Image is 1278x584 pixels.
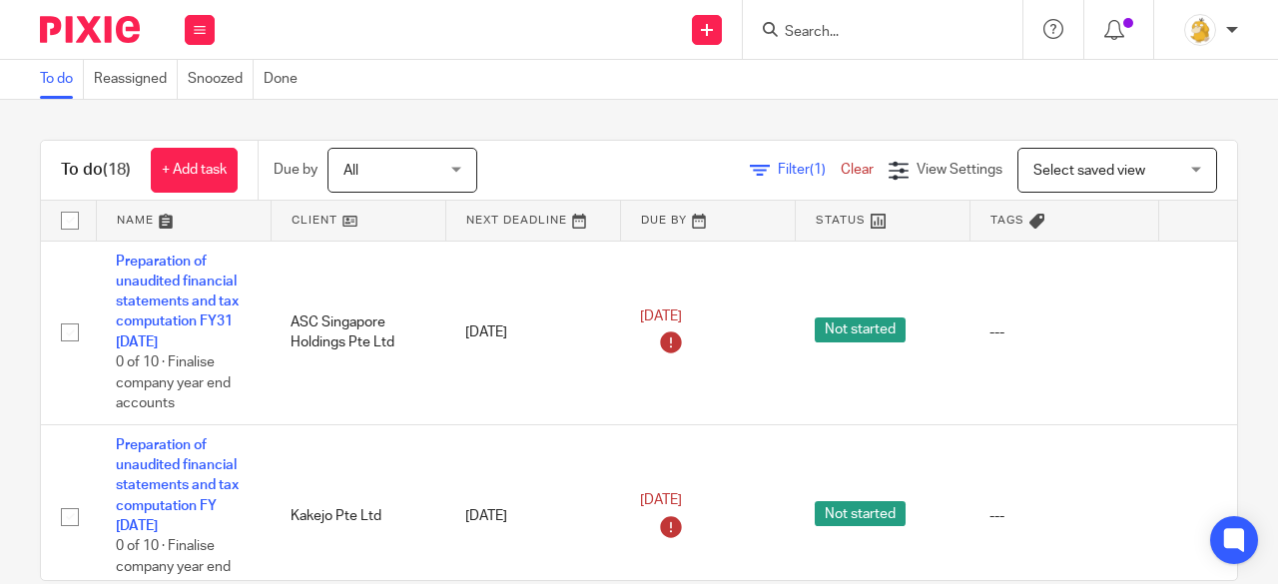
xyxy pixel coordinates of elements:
img: MicrosoftTeams-image.png [1184,14,1216,46]
span: (1) [810,163,826,177]
a: Preparation of unaudited financial statements and tax computation FY31 [DATE] [116,255,239,349]
span: [DATE] [640,493,682,507]
img: Pixie [40,16,140,43]
a: Reassigned [94,60,178,99]
span: View Settings [917,163,1002,177]
span: [DATE] [640,309,682,323]
span: Tags [990,215,1024,226]
td: [DATE] [445,241,620,424]
a: To do [40,60,84,99]
p: Due by [274,160,318,180]
a: Preparation of unaudited financial statements and tax computation FY [DATE] [116,438,239,533]
a: + Add task [151,148,238,193]
a: Clear [841,163,874,177]
span: Filter [778,163,841,177]
a: Done [264,60,308,99]
span: All [343,164,358,178]
div: --- [989,506,1138,526]
span: Not started [815,501,906,526]
td: ASC Singapore Holdings Pte Ltd [271,241,445,424]
div: --- [989,322,1138,342]
span: (18) [103,162,131,178]
input: Search [783,24,962,42]
a: Snoozed [188,60,254,99]
h1: To do [61,160,131,181]
span: Not started [815,317,906,342]
span: Select saved view [1033,164,1145,178]
span: 0 of 10 · Finalise company year end accounts [116,355,231,410]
